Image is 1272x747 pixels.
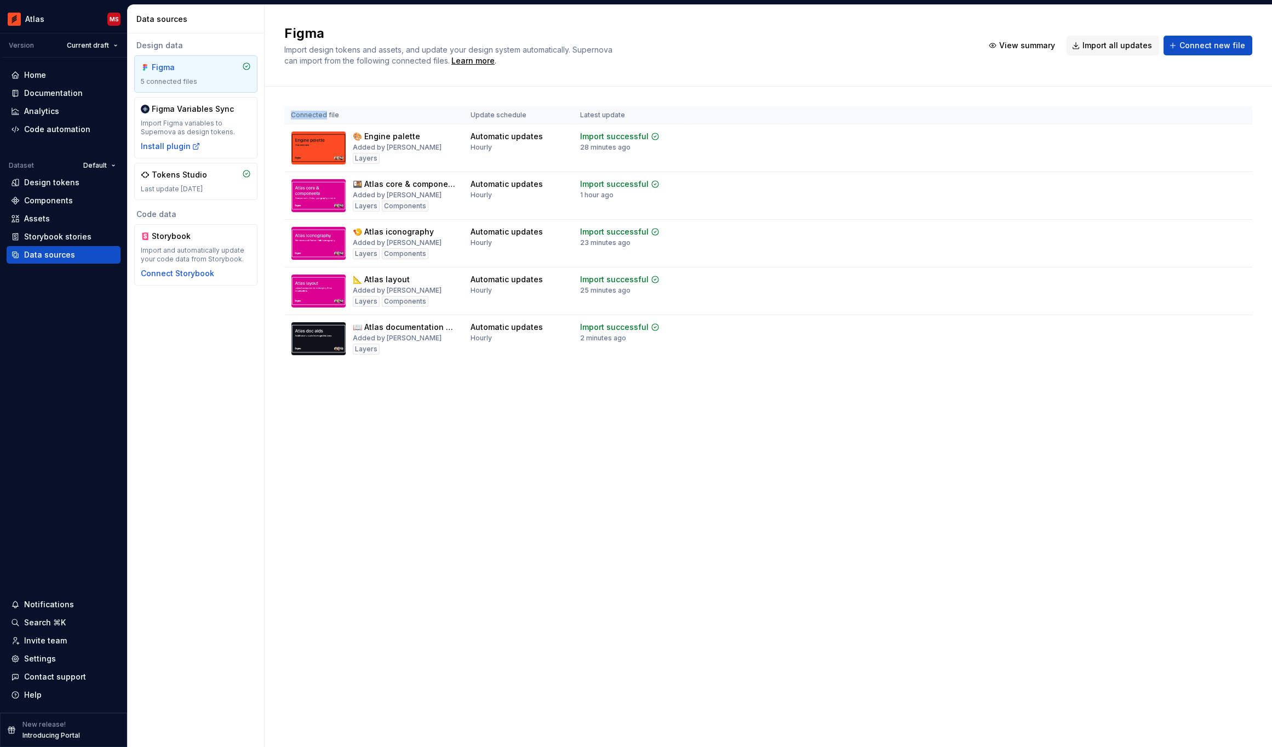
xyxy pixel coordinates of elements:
[24,249,75,260] div: Data sources
[580,322,649,333] div: Import successful
[24,195,73,206] div: Components
[464,106,574,124] th: Update schedule
[353,322,457,333] div: 📖 Atlas documentation aids
[471,143,492,152] div: Hourly
[580,179,649,190] div: Import successful
[471,286,492,295] div: Hourly
[580,286,631,295] div: 25 minutes ago
[580,191,614,199] div: 1 hour ago
[141,141,200,152] button: Install plugin
[134,209,257,220] div: Code data
[471,334,492,343] div: Hourly
[152,231,204,242] div: Storybook
[24,213,50,224] div: Assets
[22,731,80,740] p: Introducing Portal
[9,161,34,170] div: Dataset
[353,153,380,164] div: Layers
[7,614,121,631] button: Search ⌘K
[580,238,631,247] div: 23 minutes ago
[24,231,91,242] div: Storybook stories
[1082,40,1152,51] span: Import all updates
[7,210,121,227] a: Assets
[580,143,631,152] div: 28 minutes ago
[983,36,1062,55] button: View summary
[24,106,59,117] div: Analytics
[450,57,496,65] span: .
[67,41,109,50] span: Current draft
[7,102,121,120] a: Analytics
[353,274,410,285] div: 📐 Atlas layout
[24,177,79,188] div: Design tokens
[382,296,428,307] div: Components
[152,169,207,180] div: Tokens Studio
[382,248,428,259] div: Components
[9,41,34,50] div: Version
[7,668,121,686] button: Contact support
[62,38,123,53] button: Current draft
[25,14,44,25] div: Atlas
[134,97,257,158] a: Figma Variables SyncImport Figma variables to Supernova as design tokens.Install plugin
[284,45,615,65] span: Import design tokens and assets, and update your design system automatically. Supernova can impor...
[152,104,234,115] div: Figma Variables Sync
[7,84,121,102] a: Documentation
[110,15,119,24] div: MS
[353,143,442,152] div: Added by [PERSON_NAME]
[471,274,543,285] div: Automatic updates
[451,55,495,66] a: Learn more
[7,686,121,704] button: Help
[134,40,257,51] div: Design data
[471,131,543,142] div: Automatic updates
[141,119,251,136] div: Import Figma variables to Supernova as design tokens.
[24,617,66,628] div: Search ⌘K
[136,14,260,25] div: Data sources
[7,121,121,138] a: Code automation
[7,650,121,668] a: Settings
[83,161,107,170] span: Default
[7,228,121,246] a: Storybook stories
[353,296,380,307] div: Layers
[353,344,380,355] div: Layers
[24,671,86,682] div: Contact support
[24,88,83,99] div: Documentation
[574,106,687,124] th: Latest update
[78,158,121,173] button: Default
[1179,40,1245,51] span: Connect new file
[284,106,464,124] th: Connected file
[353,226,434,237] div: 🍤 Atlas iconography
[1067,36,1159,55] button: Import all updates
[24,635,67,646] div: Invite team
[382,201,428,212] div: Components
[134,224,257,286] a: StorybookImport and automatically update your code data from Storybook.Connect Storybook
[284,25,970,42] h2: Figma
[580,274,649,285] div: Import successful
[2,7,125,31] button: AtlasMS
[24,599,74,610] div: Notifications
[134,163,257,200] a: Tokens StudioLast update [DATE]
[1164,36,1252,55] button: Connect new file
[24,70,46,81] div: Home
[353,201,380,212] div: Layers
[353,131,420,142] div: 🎨 Engine palette
[24,653,56,664] div: Settings
[353,179,457,190] div: 🍱 Atlas core & components
[141,246,251,264] div: Import and automatically update your code data from Storybook.
[471,226,543,237] div: Automatic updates
[999,40,1055,51] span: View summary
[353,191,442,199] div: Added by [PERSON_NAME]
[7,246,121,264] a: Data sources
[471,322,543,333] div: Automatic updates
[580,334,626,343] div: 2 minutes ago
[353,248,380,259] div: Layers
[141,268,214,279] button: Connect Storybook
[471,179,543,190] div: Automatic updates
[7,632,121,649] a: Invite team
[141,77,251,86] div: 5 connected files
[24,124,90,135] div: Code automation
[580,131,649,142] div: Import successful
[7,192,121,209] a: Components
[471,191,492,199] div: Hourly
[7,66,121,84] a: Home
